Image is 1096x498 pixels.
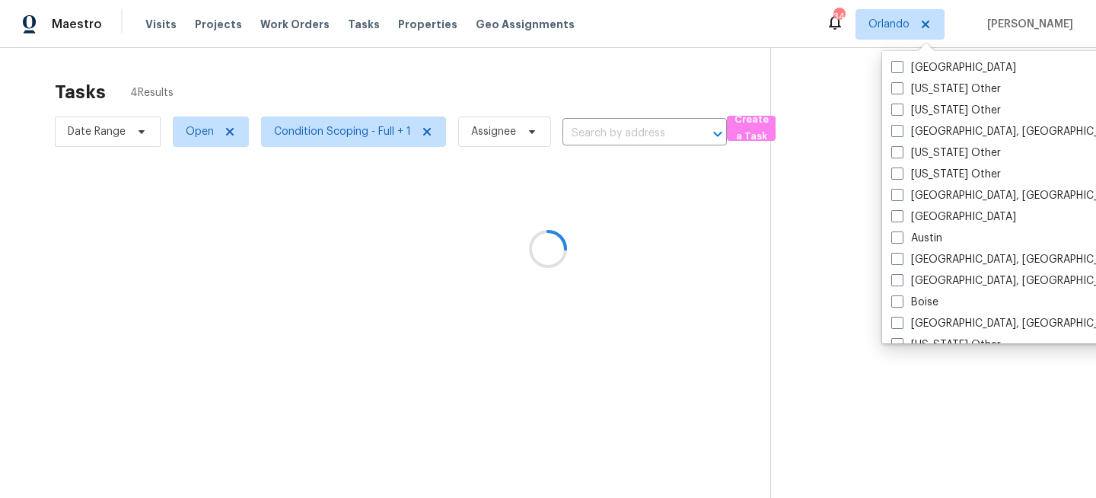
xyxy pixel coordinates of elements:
[891,209,1016,225] label: [GEOGRAPHIC_DATA]
[891,103,1001,118] label: [US_STATE] Other
[891,81,1001,97] label: [US_STATE] Other
[891,337,1001,353] label: [US_STATE] Other
[891,231,942,246] label: Austin
[891,60,1016,75] label: [GEOGRAPHIC_DATA]
[891,295,938,310] label: Boise
[833,9,844,24] div: 34
[891,145,1001,161] label: [US_STATE] Other
[891,167,1001,182] label: [US_STATE] Other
